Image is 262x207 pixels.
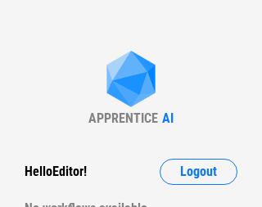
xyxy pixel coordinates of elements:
[180,165,217,178] span: Logout
[162,110,174,126] div: AI
[25,159,87,185] div: Hello Editor !
[88,110,158,126] div: APPRENTICE
[98,51,164,110] img: Apprentice AI
[160,159,237,185] button: Logout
